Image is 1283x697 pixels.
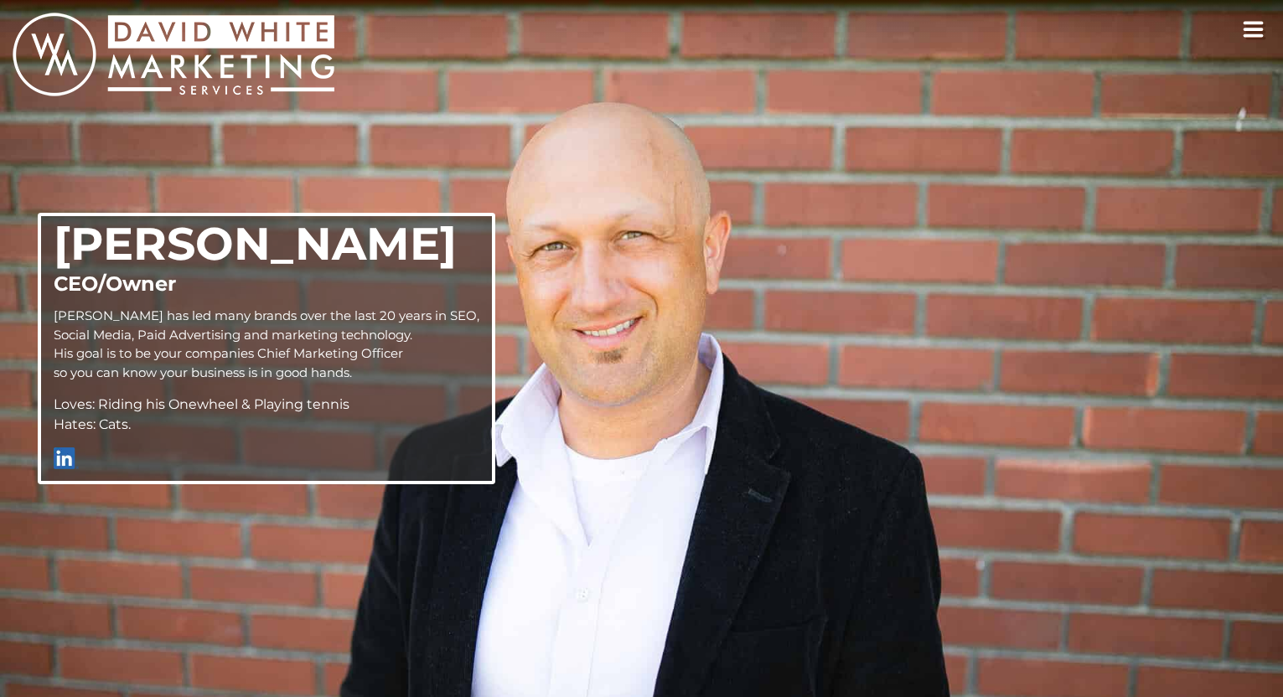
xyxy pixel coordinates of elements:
p: [PERSON_NAME] has led many brands over the last 20 years in SEO, Social Media, Paid Advertising a... [54,307,479,382]
img: linkedin.png [54,447,79,469]
img: White Marketing - get found, lead digital [13,13,334,96]
span: Hates: Cats. [54,416,131,432]
a: White Marketing home link [13,13,334,102]
span: Loves: Riding his Onewheel & Playing tennis [54,396,349,412]
h2: [PERSON_NAME] [54,222,479,266]
h3: CEO/Owner [54,274,479,294]
button: toggle navigation [1237,13,1271,47]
